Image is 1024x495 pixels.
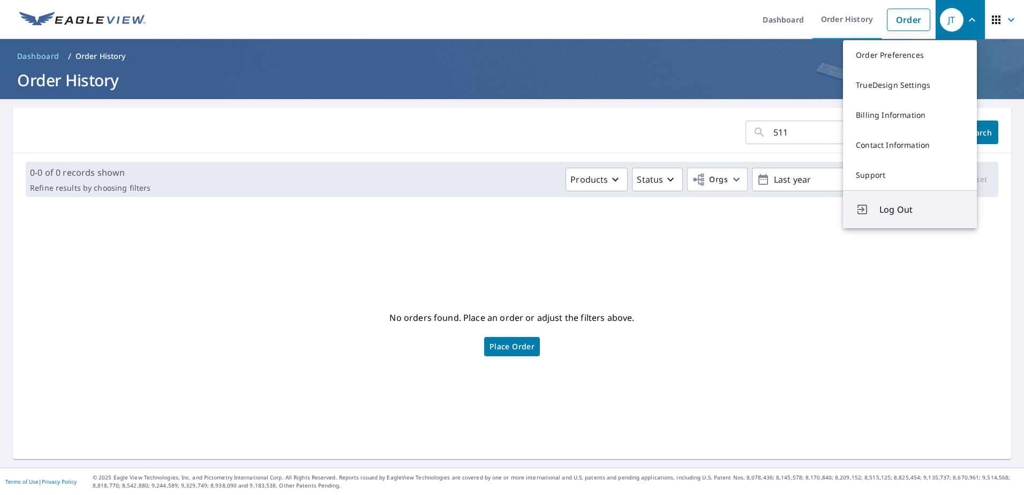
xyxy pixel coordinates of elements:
a: TrueDesign Settings [843,70,977,100]
li: / [68,50,71,63]
button: Search [960,121,998,144]
a: Support [843,160,977,190]
p: Order History [76,51,126,62]
button: Log Out [843,190,977,228]
a: Order Preferences [843,40,977,70]
span: Dashboard [17,51,59,62]
p: Last year [770,170,895,189]
a: Order [887,9,930,31]
input: Address, Report #, Claim ID, etc. [773,117,931,147]
span: Orgs [692,173,728,186]
span: Place Order [490,344,534,349]
nav: breadcrumb [13,48,1011,65]
a: Dashboard [13,48,64,65]
p: No orders found. Place an order or adjust the filters above. [389,309,634,326]
a: Privacy Policy [42,478,77,485]
p: Status [637,173,663,186]
p: © 2025 Eagle View Technologies, Inc. and Pictometry International Corp. All Rights Reserved. Repo... [93,474,1019,490]
a: Terms of Use [5,478,39,485]
p: Refine results by choosing filters [30,183,150,193]
span: Search [968,127,990,138]
a: Place Order [484,337,540,356]
button: Last year [752,168,913,191]
h1: Order History [13,69,1011,91]
a: Contact Information [843,130,977,160]
div: JT [940,8,963,32]
p: 0-0 of 0 records shown [30,166,150,179]
button: Status [632,168,683,191]
img: EV Logo [19,12,146,28]
button: Orgs [687,168,748,191]
button: Products [566,168,628,191]
a: Billing Information [843,100,977,130]
p: | [5,478,77,485]
p: Products [570,173,608,186]
span: Log Out [879,203,964,216]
